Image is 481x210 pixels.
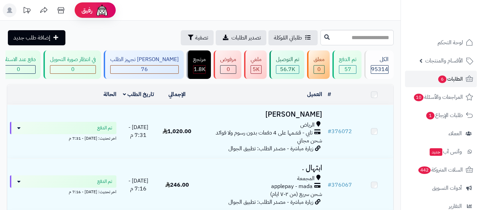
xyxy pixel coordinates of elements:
div: 76 [111,66,178,73]
div: 56713 [276,66,299,73]
span: 0 [317,65,321,73]
span: جديد [430,148,442,156]
a: تم التوصيل 56.7K [268,50,306,79]
span: لوحة التحكم [438,38,463,47]
div: 0 [2,66,35,73]
span: 0 [71,65,75,73]
a: المراجعات والأسئلة10 [405,89,477,105]
span: تصفية [195,34,208,42]
div: معلق [314,56,325,63]
h3: [PERSON_NAME] [199,110,322,118]
span: 95314 [371,65,388,73]
div: 0 [314,66,324,73]
div: [PERSON_NAME] تجهيز الطلب [110,56,179,63]
a: مرتجع 1.8K [185,50,212,79]
div: 57 [339,66,356,73]
div: الكل [371,56,389,63]
span: أدوات التسويق [432,183,462,193]
span: 57 [344,65,351,73]
span: 6 [438,75,446,83]
div: 0 [220,66,236,73]
button: تصفية [181,30,214,45]
div: مرتجع [193,56,206,63]
div: اخر تحديث: [DATE] - 7:16 م [10,188,116,195]
div: 0 [50,66,96,73]
a: تم الدفع 57 [331,50,363,79]
a: الكل95314 [363,50,395,79]
a: العميل [307,90,322,98]
a: تحديثات المنصة [18,3,35,19]
a: الحالة [103,90,116,98]
span: تم الدفع [97,178,112,185]
a: #376067 [328,181,352,189]
span: العملاء [448,129,462,138]
span: المجمعة [297,175,315,183]
span: 0 [227,65,230,73]
a: الإجمالي [168,90,186,98]
a: طلبات الإرجاع1 [405,107,477,124]
span: 0 [17,65,20,73]
span: السلات المتروكة [418,165,463,175]
span: applepay - mada [271,183,313,190]
a: تاريخ الطلب [123,90,154,98]
span: شحن مجاني [297,137,322,145]
a: العملاء [405,125,477,142]
h3: ابتهال . [199,164,322,172]
a: في انتظار صورة التحويل 0 [42,50,102,79]
div: اخر تحديث: [DATE] - 7:31 م [10,134,116,141]
span: [DATE] - 7:16 م [128,177,148,193]
a: ملغي 5K [243,50,268,79]
span: 10 [414,94,423,101]
div: 1813 [193,66,205,73]
span: # [328,127,331,136]
div: مرفوض [220,56,236,63]
span: [DATE] - 7:31 م [128,123,148,139]
span: تم الدفع [97,125,112,131]
span: تصدير الطلبات [231,34,261,42]
div: ملغي [251,56,262,63]
span: شحن سريع (من ٢-٧ ايام) [270,190,322,198]
a: لوحة التحكم [405,34,477,51]
span: 56.7K [280,65,295,73]
span: الأقسام والمنتجات [425,56,463,66]
a: [PERSON_NAME] تجهيز الطلب 76 [102,50,185,79]
a: طلباتي المُوكلة [268,30,318,45]
span: طلباتي المُوكلة [274,34,302,42]
span: المراجعات والأسئلة [413,92,463,102]
a: السلات المتروكة442 [405,162,477,178]
span: إضافة طلب جديد [13,34,50,42]
span: طلبات الإرجاع [426,110,463,120]
div: تم الدفع [339,56,356,63]
span: تابي - قسّمها على 4 دفعات بدون رسوم ولا فوائد [216,129,313,137]
span: 1 [426,112,434,119]
a: معلق 0 [306,50,331,79]
a: تصدير الطلبات [216,30,266,45]
div: 4984 [251,66,261,73]
span: الطلبات [438,74,463,84]
span: # [328,181,331,189]
a: #376072 [328,127,352,136]
span: 442 [418,166,431,174]
a: وآتس آبجديد [405,143,477,160]
span: زيارة مباشرة - مصدر الطلب: تطبيق الجوال [228,198,313,206]
span: 246.00 [165,181,189,189]
a: أدوات التسويق [405,180,477,196]
div: في انتظار صورة التحويل [50,56,96,63]
span: 1,020.00 [163,127,191,136]
span: 5K [253,65,260,73]
a: # [328,90,331,98]
span: رفيق [81,6,92,14]
div: تم التوصيل [276,56,299,63]
a: إضافة طلب جديد [8,30,65,45]
a: الطلبات6 [405,71,477,87]
div: دفع عند الاستلام [1,56,36,63]
span: الرياض [300,121,315,129]
span: زيارة مباشرة - مصدر الطلب: تطبيق الجوال [228,144,313,153]
span: وآتس آب [429,147,462,156]
span: 76 [141,65,148,73]
span: 1.8K [194,65,205,73]
img: ai-face.png [95,3,109,17]
a: مرفوض 0 [212,50,243,79]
